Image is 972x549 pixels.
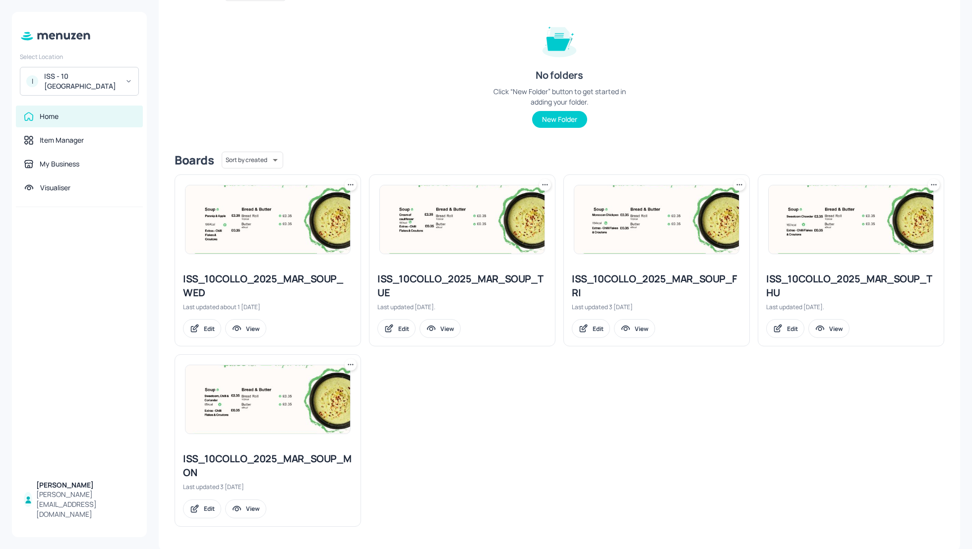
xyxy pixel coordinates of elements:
[204,504,215,513] div: Edit
[222,150,283,170] div: Sort by created
[26,75,38,87] div: I
[829,325,843,333] div: View
[183,452,353,480] div: ISS_10COLLO_2025_MAR_SOUP_MON
[572,303,741,311] div: Last updated 3 [DATE]
[44,71,119,91] div: ISS - 10 [GEOGRAPHIC_DATA]
[574,185,739,254] img: 2025-10-03-1759481243406y8tf7lhfiks.jpeg
[532,111,587,128] button: New Folder
[246,325,260,333] div: View
[440,325,454,333] div: View
[20,53,139,61] div: Select Location
[183,303,353,311] div: Last updated about 1 [DATE]
[787,325,798,333] div: Edit
[635,325,649,333] div: View
[380,185,545,254] img: 2025-09-23-1758622178290oopjupqxqag.jpeg
[183,272,353,300] div: ISS_10COLLO_2025_MAR_SOUP_WED
[535,15,584,64] img: folder-empty
[204,325,215,333] div: Edit
[377,272,547,300] div: ISS_10COLLO_2025_MAR_SOUP_TUE
[766,303,936,311] div: Last updated [DATE].
[398,325,409,333] div: Edit
[485,86,634,107] div: Click “New Folder” button to get started in adding your folder.
[40,159,79,169] div: My Business
[185,185,350,254] img: 2025-08-27-17562842805191im1h0r6sw7.jpeg
[593,325,604,333] div: Edit
[40,183,70,193] div: Visualiser
[175,152,214,168] div: Boards
[183,483,353,491] div: Last updated 3 [DATE]
[766,272,936,300] div: ISS_10COLLO_2025_MAR_SOUP_THU
[377,303,547,311] div: Last updated [DATE].
[36,480,135,490] div: [PERSON_NAME]
[185,365,350,434] img: 2025-07-21-1753092881332bd8klnyqh3v.jpeg
[572,272,741,300] div: ISS_10COLLO_2025_MAR_SOUP_FRI
[36,490,135,519] div: [PERSON_NAME][EMAIL_ADDRESS][DOMAIN_NAME]
[536,68,583,82] div: No folders
[40,135,84,145] div: Item Manager
[40,111,59,121] div: Home
[769,185,933,254] img: 2025-10-02-1759393677797qtpusf5xtdb.jpeg
[246,504,260,513] div: View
